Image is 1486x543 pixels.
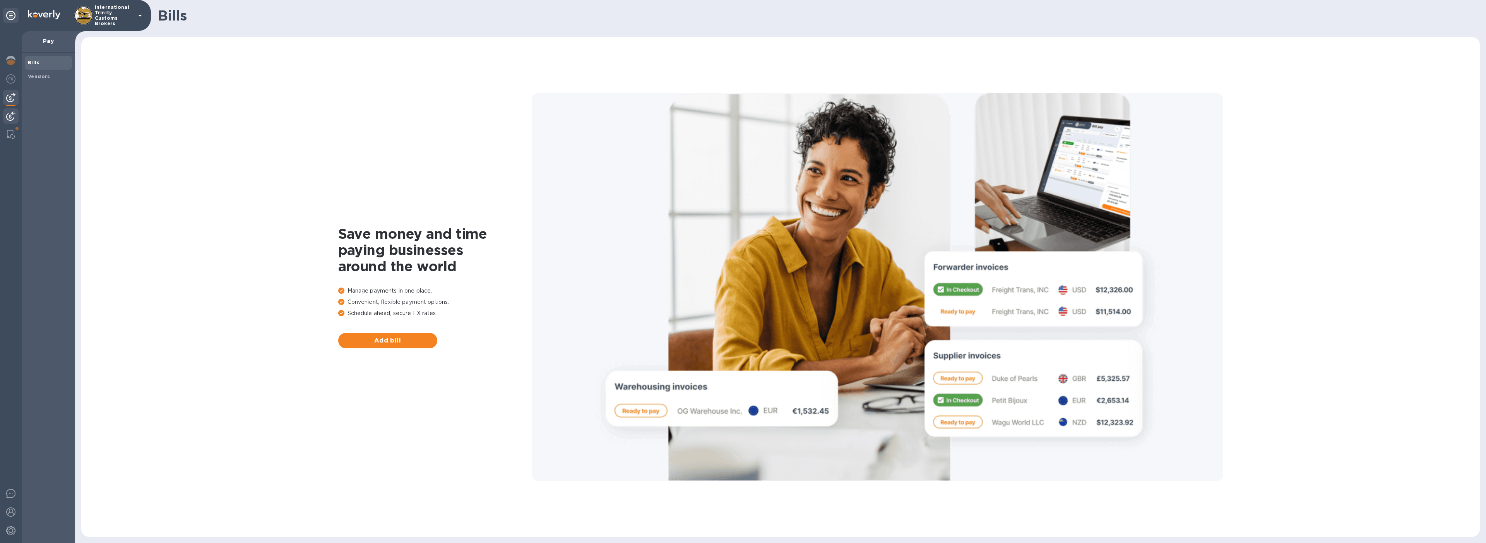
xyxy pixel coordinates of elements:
[28,60,39,65] b: Bills
[6,74,15,84] img: Foreign exchange
[95,5,134,26] p: International Trinity Customs Brokers
[3,8,19,23] div: Unpin categories
[28,74,50,79] b: Vendors
[338,309,532,317] p: Schedule ahead, secure FX rates.
[338,287,532,295] p: Manage payments in one place.
[158,7,1474,24] h1: Bills
[338,333,437,348] button: Add bill
[28,10,60,19] img: Logo
[28,37,69,45] p: Pay
[338,226,532,274] h1: Save money and time paying businesses around the world
[344,336,431,345] span: Add bill
[338,298,532,306] p: Convenient, flexible payment options.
